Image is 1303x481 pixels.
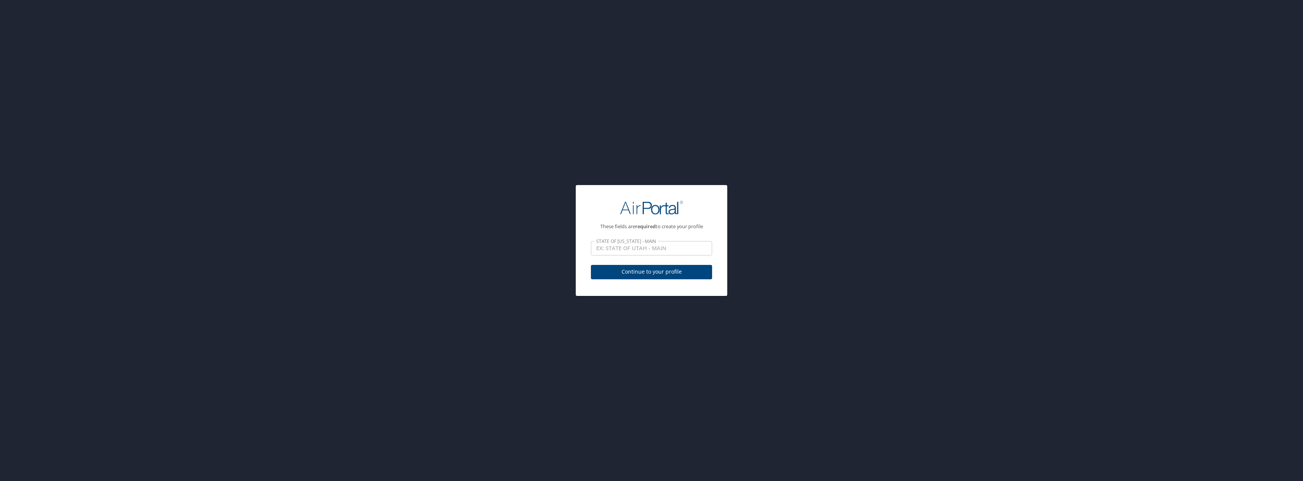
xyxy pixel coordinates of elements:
span: Continue to your profile [597,267,706,277]
button: Continue to your profile [591,265,712,280]
p: These fields are to create your profile [591,224,712,229]
strong: required [635,223,656,230]
input: EX: STATE OF UTAH - MAIN [591,241,712,255]
img: AirPortal Logo [620,200,683,215]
